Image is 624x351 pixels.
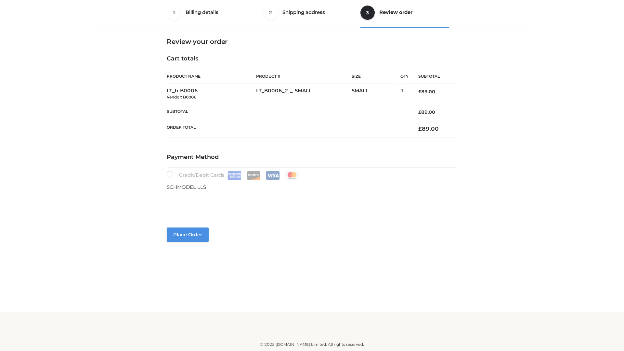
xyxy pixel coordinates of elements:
[418,109,421,115] span: £
[167,84,256,104] td: LT_b-B0006
[256,69,352,84] th: Product #
[167,171,300,180] label: Credit/Debit Cards
[167,227,209,242] button: Place order
[400,69,409,84] th: Qty
[247,171,261,180] img: Discover
[352,84,400,104] td: SMALL
[167,55,457,62] h4: Cart totals
[256,84,352,104] td: LT_B0006_2-_-SMALL
[400,84,409,104] td: 1
[285,171,299,180] img: Mastercard
[418,125,439,132] bdi: 89.00
[167,104,409,120] th: Subtotal
[167,38,457,45] h3: Review your order
[97,341,527,348] div: © 2025 [DOMAIN_NAME] Limited. All rights reserved.
[167,154,457,161] h4: Payment Method
[266,171,280,180] img: Visa
[409,69,457,84] th: Subtotal
[418,89,421,95] span: £
[167,69,256,84] th: Product Name
[352,69,397,84] th: Size
[418,109,435,115] bdi: 89.00
[418,125,422,132] span: £
[418,89,435,95] bdi: 89.00
[227,171,241,180] img: Amex
[167,95,196,99] small: Vendor: B0006
[167,120,409,137] th: Order Total
[165,190,456,214] iframe: Secure payment input frame
[167,183,457,191] p: SCHMODEL LLS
